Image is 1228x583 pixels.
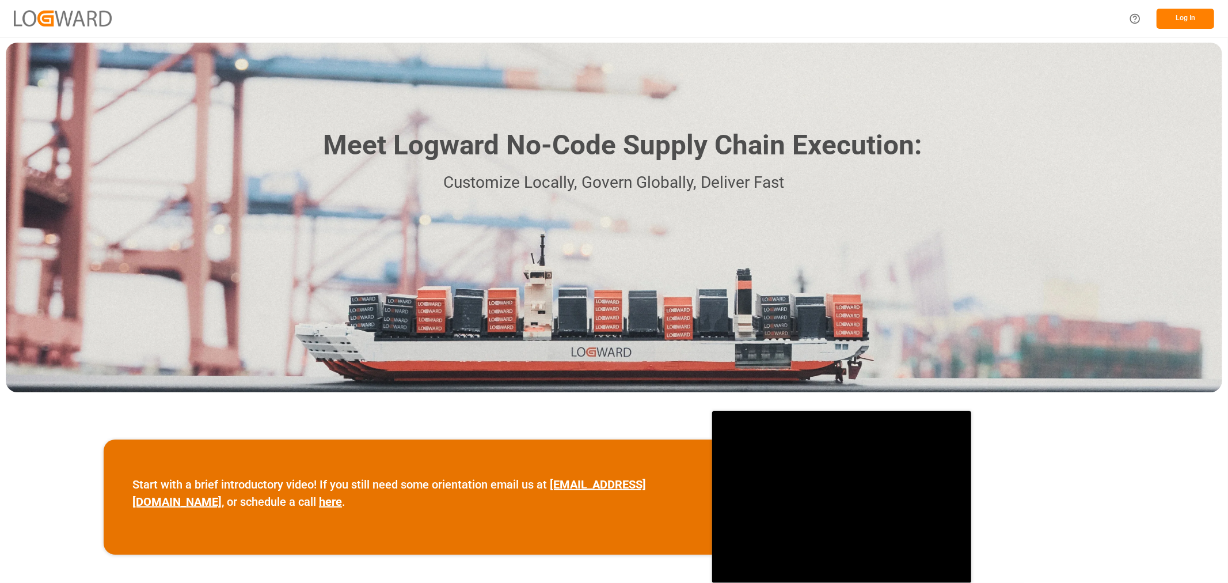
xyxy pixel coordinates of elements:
p: Customize Locally, Govern Globally, Deliver Fast [306,170,922,196]
button: Help Center [1122,6,1148,32]
button: Log In [1157,9,1214,29]
p: Start with a brief introductory video! If you still need some orientation email us at , or schedu... [132,476,683,510]
h1: Meet Logward No-Code Supply Chain Execution: [324,125,922,166]
img: Logward_new_orange.png [14,10,112,26]
a: here [319,495,342,509]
